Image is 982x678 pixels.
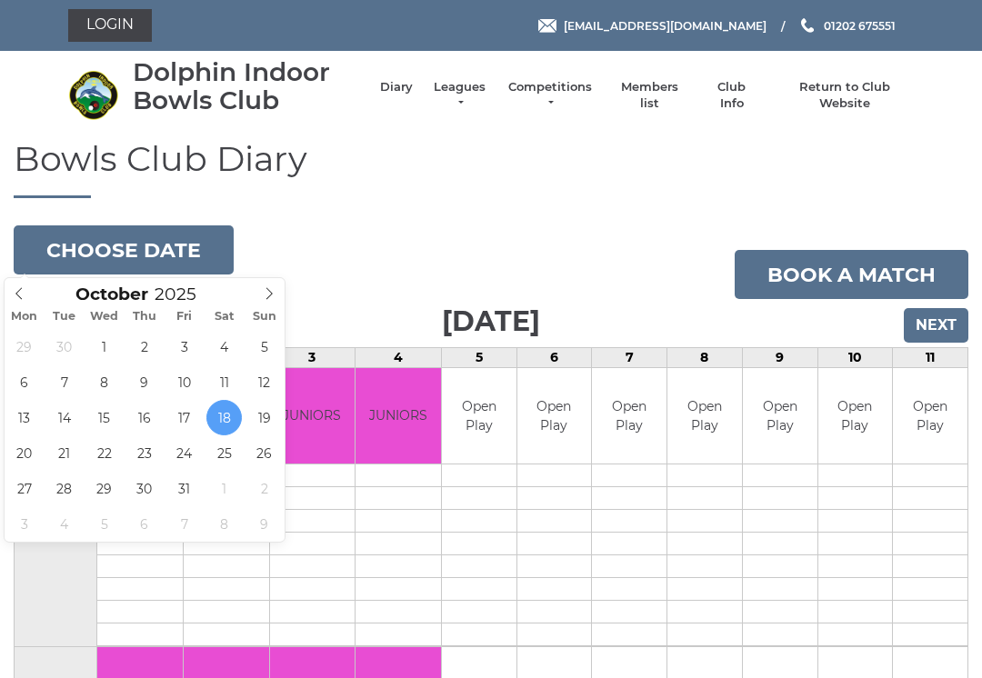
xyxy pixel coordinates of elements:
span: Tue [45,311,85,323]
span: October 23, 2025 [126,435,162,471]
td: 4 [356,348,442,368]
td: JUNIORS [270,368,356,464]
span: October 4, 2025 [206,329,242,364]
span: October 9, 2025 [126,364,162,400]
td: 6 [516,348,592,368]
span: November 7, 2025 [166,506,202,542]
span: Thu [125,311,165,323]
td: Open Play [667,368,742,464]
td: 3 [269,348,356,368]
a: Book a match [735,250,968,299]
span: October 18, 2025 [206,400,242,435]
span: October 31, 2025 [166,471,202,506]
span: October 16, 2025 [126,400,162,435]
span: October 28, 2025 [46,471,82,506]
span: October 22, 2025 [86,435,122,471]
td: Open Play [818,368,893,464]
a: Competitions [506,79,594,112]
span: October 30, 2025 [126,471,162,506]
span: October 26, 2025 [246,435,282,471]
span: November 2, 2025 [246,471,282,506]
span: October 6, 2025 [6,364,42,400]
span: Wed [85,311,125,323]
input: Next [904,308,968,343]
span: October 14, 2025 [46,400,82,435]
span: October 8, 2025 [86,364,122,400]
span: October 17, 2025 [166,400,202,435]
td: Open Play [893,368,967,464]
a: Leagues [431,79,488,112]
span: October 12, 2025 [246,364,282,400]
span: October 25, 2025 [206,435,242,471]
img: Dolphin Indoor Bowls Club [68,70,118,120]
span: November 5, 2025 [86,506,122,542]
span: October 21, 2025 [46,435,82,471]
span: Mon [5,311,45,323]
span: October 1, 2025 [86,329,122,364]
span: September 30, 2025 [46,329,82,364]
td: Open Play [592,368,666,464]
span: [EMAIL_ADDRESS][DOMAIN_NAME] [564,18,767,32]
span: November 4, 2025 [46,506,82,542]
button: Choose date [14,225,234,274]
span: November 8, 2025 [206,506,242,542]
a: Phone us 01202 675551 [798,17,896,35]
img: Phone us [801,18,814,33]
span: November 3, 2025 [6,506,42,542]
span: Scroll to increment [75,286,148,304]
span: September 29, 2025 [6,329,42,364]
span: November 1, 2025 [206,471,242,506]
span: October 27, 2025 [6,471,42,506]
div: Dolphin Indoor Bowls Club [133,58,362,115]
td: JUNIORS [356,368,441,464]
span: October 24, 2025 [166,435,202,471]
span: 01202 675551 [824,18,896,32]
a: Club Info [706,79,758,112]
span: October 15, 2025 [86,400,122,435]
span: November 6, 2025 [126,506,162,542]
td: Open Play [743,368,817,464]
td: 11 [893,348,968,368]
a: Diary [380,79,413,95]
td: 7 [592,348,667,368]
span: October 10, 2025 [166,364,202,400]
span: October 5, 2025 [246,329,282,364]
span: October 11, 2025 [206,364,242,400]
span: October 20, 2025 [6,435,42,471]
span: Sat [205,311,245,323]
a: Return to Club Website [777,79,914,112]
span: October 7, 2025 [46,364,82,400]
input: Scroll to increment [148,284,219,304]
a: Login [68,9,152,42]
td: Open Play [442,368,516,464]
span: Sun [245,311,285,323]
td: 8 [667,348,743,368]
span: October 3, 2025 [166,329,202,364]
span: November 9, 2025 [246,506,282,542]
td: 9 [742,348,817,368]
td: Open Play [517,368,592,464]
span: October 19, 2025 [246,400,282,435]
h1: Bowls Club Diary [14,140,968,199]
a: Members list [611,79,686,112]
span: Fri [165,311,205,323]
img: Email [538,19,556,33]
span: October 2, 2025 [126,329,162,364]
td: 10 [817,348,893,368]
span: October 29, 2025 [86,471,122,506]
span: October 13, 2025 [6,400,42,435]
a: Email [EMAIL_ADDRESS][DOMAIN_NAME] [538,17,767,35]
td: 5 [441,348,516,368]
